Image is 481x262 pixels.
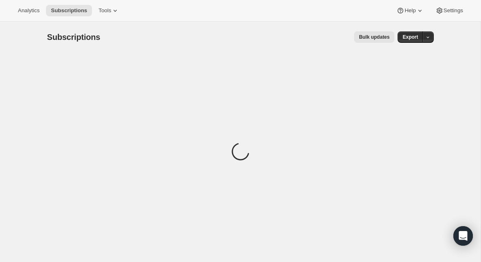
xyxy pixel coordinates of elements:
button: Bulk updates [354,31,394,43]
button: Settings [431,5,468,16]
span: Settings [444,7,463,14]
button: Tools [94,5,124,16]
span: Subscriptions [47,33,101,42]
span: Help [404,7,415,14]
span: Analytics [18,7,39,14]
div: Open Intercom Messenger [453,226,473,246]
span: Export [402,34,418,40]
span: Bulk updates [359,34,389,40]
button: Export [398,31,423,43]
button: Subscriptions [46,5,92,16]
button: Analytics [13,5,44,16]
span: Tools [98,7,111,14]
button: Help [391,5,429,16]
span: Subscriptions [51,7,87,14]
